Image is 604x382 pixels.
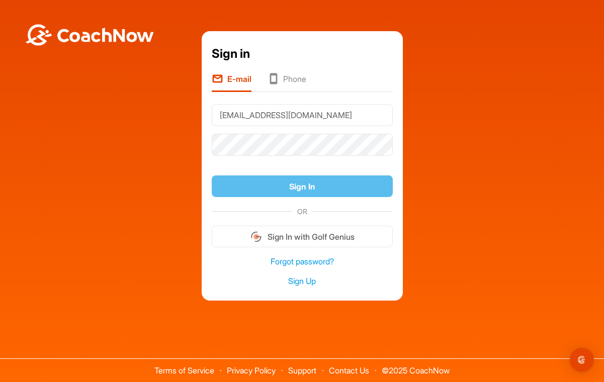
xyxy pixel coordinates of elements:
[250,231,263,243] img: gg_logo
[377,359,455,374] span: © 2025 CoachNow
[154,365,214,375] a: Terms of Service
[212,226,393,247] button: Sign In with Golf Genius
[212,275,393,287] a: Sign Up
[212,256,393,267] a: Forgot password?
[24,24,155,46] img: BwLJSsUCoWCh5upNqxVrqldRgqLPVwmV24tXu5FoVAoFEpwwqQ3VIfuoInZCoVCoTD4vwADAC3ZFMkVEQFDAAAAAElFTkSuQmCC
[329,365,369,375] a: Contact Us
[292,206,312,217] span: OR
[268,73,306,92] li: Phone
[212,104,393,126] input: E-mail
[288,365,316,375] a: Support
[212,73,251,92] li: E-mail
[212,175,393,197] button: Sign In
[227,365,276,375] a: Privacy Policy
[570,348,594,372] div: Open Intercom Messenger
[212,45,393,63] div: Sign in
